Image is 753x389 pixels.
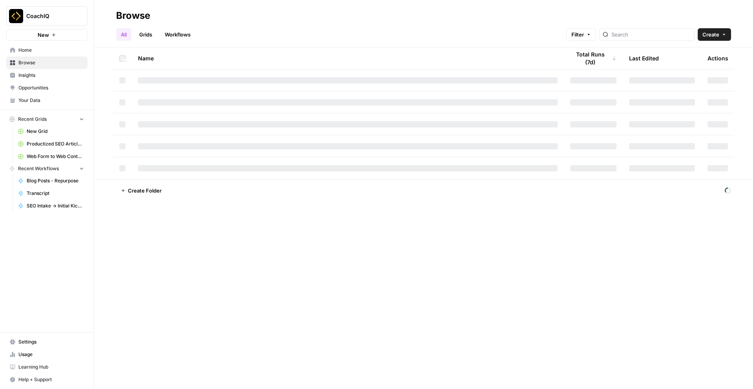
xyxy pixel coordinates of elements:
[629,47,659,69] div: Last Edited
[6,29,87,41] button: New
[6,44,87,56] a: Home
[15,150,87,163] a: Web Form to Web Content Grid
[18,59,84,66] span: Browse
[38,31,49,39] span: New
[9,9,23,23] img: CoachIQ Logo
[6,373,87,386] button: Help + Support
[570,47,617,69] div: Total Runs (7d)
[18,351,84,358] span: Usage
[6,6,87,26] button: Workspace: CoachIQ
[15,200,87,212] a: SEO Intake -> Initial Kickoff Report
[138,47,558,69] div: Name
[18,72,84,79] span: Insights
[116,9,150,22] div: Browse
[6,348,87,361] a: Usage
[116,28,131,41] a: All
[18,47,84,54] span: Home
[6,94,87,107] a: Your Data
[698,28,731,41] button: Create
[18,338,84,345] span: Settings
[18,376,84,383] span: Help + Support
[6,336,87,348] a: Settings
[15,125,87,138] a: New Grid
[128,187,162,194] span: Create Folder
[27,177,84,184] span: Blog Posts - Repurpose
[571,31,584,38] span: Filter
[566,28,596,41] button: Filter
[27,140,84,147] span: Productized SEO Article Writer Grid
[27,202,84,209] span: SEO Intake -> Initial Kickoff Report
[6,56,87,69] a: Browse
[27,128,84,135] span: New Grid
[15,187,87,200] a: Transcript
[26,12,74,20] span: CoachIQ
[160,28,195,41] a: Workflows
[18,364,84,371] span: Learning Hub
[18,165,59,172] span: Recent Workflows
[18,97,84,104] span: Your Data
[15,138,87,150] a: Productized SEO Article Writer Grid
[6,163,87,175] button: Recent Workflows
[611,31,691,38] input: Search
[15,175,87,187] a: Blog Posts - Repurpose
[116,184,166,197] button: Create Folder
[18,116,47,123] span: Recent Grids
[18,84,84,91] span: Opportunities
[6,361,87,373] a: Learning Hub
[6,113,87,125] button: Recent Grids
[27,153,84,160] span: Web Form to Web Content Grid
[708,47,728,69] div: Actions
[6,69,87,82] a: Insights
[27,190,84,197] span: Transcript
[6,82,87,94] a: Opportunities
[135,28,157,41] a: Grids
[702,31,719,38] span: Create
